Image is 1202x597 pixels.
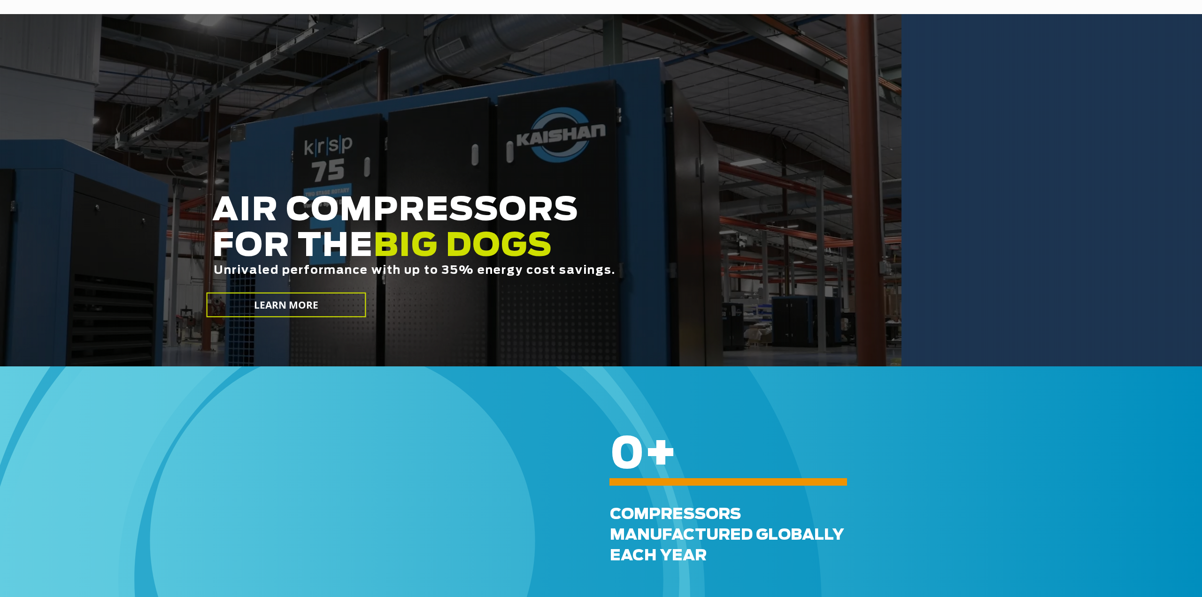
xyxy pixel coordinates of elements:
h2: AIR COMPRESSORS FOR THE [212,193,858,306]
span: BIG DOGS [373,231,553,263]
a: LEARN MORE [207,293,366,318]
h6: + [610,449,1154,461]
span: Unrivaled performance with up to 35% energy cost savings. [214,265,616,276]
span: LEARN MORE [254,298,319,312]
span: 0 [610,434,644,477]
div: Compressors Manufactured GLOBALLY each Year [610,504,1187,566]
